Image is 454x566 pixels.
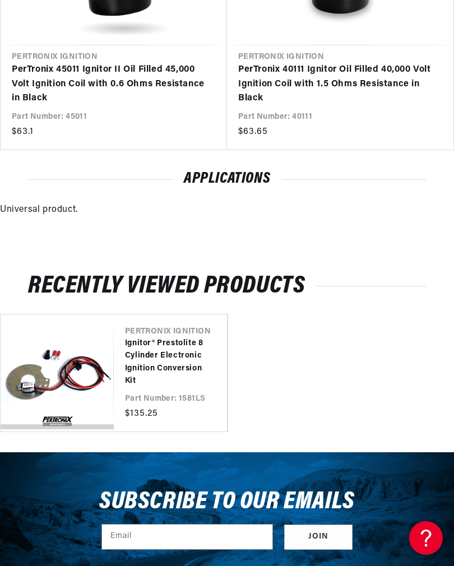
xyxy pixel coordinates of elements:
[99,491,355,513] h3: Subscribe to our emails
[284,525,353,550] button: Subscribe
[12,63,205,106] a: PerTronix 45011 Ignitor II Oil Filled 45,000 Volt Ignition Coil with 0.6 Ohms Resistance in Black
[125,337,205,388] a: Ignitor® Prestolite 8 Cylinder Electronic Ignition Conversion Kit
[102,525,272,549] input: Email
[28,276,426,297] h2: RECENTLY VIEWED PRODUCTS
[28,173,426,186] h2: Applications
[238,63,431,106] a: PerTronix 40111 Ignitor Oil Filled 40,000 Volt Ignition Coil with 1.5 Ohms Resistance in Black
